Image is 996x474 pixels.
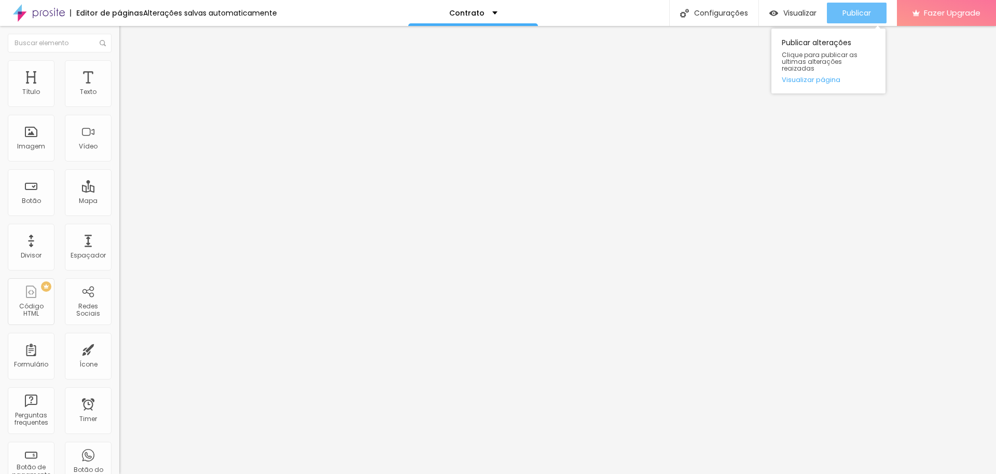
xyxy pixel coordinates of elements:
[759,3,827,23] button: Visualizar
[17,143,45,150] div: Imagem
[79,197,98,205] div: Mapa
[680,9,689,18] img: Icone
[21,252,41,259] div: Divisor
[22,88,40,96] div: Título
[79,361,98,368] div: Ícone
[449,9,485,17] p: Contrato
[22,197,41,205] div: Botão
[771,29,886,93] div: Publicar alterações
[100,40,106,46] img: Icone
[10,303,51,318] div: Código HTML
[10,412,51,427] div: Perguntas frequentes
[842,9,871,17] span: Publicar
[782,51,875,72] span: Clique para publicar as ultimas alterações reaizadas
[782,76,875,83] a: Visualizar página
[67,303,108,318] div: Redes Sociais
[71,252,106,259] div: Espaçador
[143,9,277,17] div: Alterações salvas automaticamente
[827,3,887,23] button: Publicar
[119,26,996,474] iframe: Editor
[79,415,97,423] div: Timer
[14,361,48,368] div: Formulário
[769,9,778,18] img: view-1.svg
[8,34,112,52] input: Buscar elemento
[79,143,98,150] div: Vídeo
[924,8,980,17] span: Fazer Upgrade
[70,9,143,17] div: Editor de páginas
[783,9,817,17] span: Visualizar
[80,88,96,96] div: Texto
